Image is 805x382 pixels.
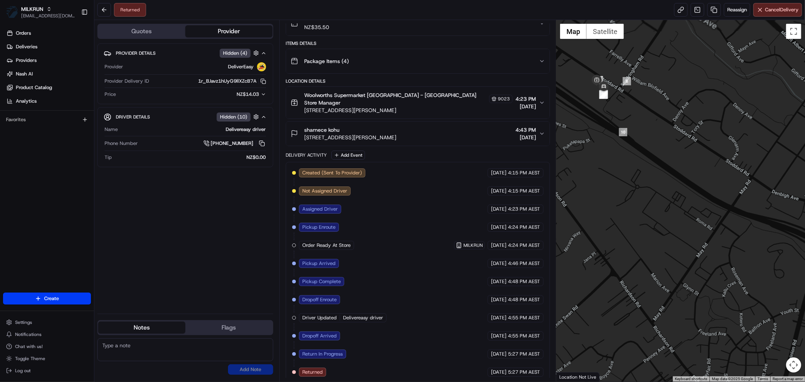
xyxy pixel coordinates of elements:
[44,295,59,302] span: Create
[786,24,801,39] button: Toggle fullscreen view
[491,314,506,321] span: [DATE]
[491,351,506,357] span: [DATE]
[491,206,506,213] span: [DATE]
[765,6,799,13] span: Cancel Delivery
[3,68,94,80] a: Nash AI
[104,111,267,123] button: Driver DetailsHidden (10)
[6,6,18,18] img: MILKRUN
[98,25,185,37] button: Quotes
[343,314,383,321] span: Delivereasy driver
[724,3,750,17] button: Reassign
[21,5,43,13] button: MILKRUN
[491,260,506,267] span: [DATE]
[15,319,32,325] span: Settings
[516,126,536,134] span: 4:43 PM
[586,24,624,39] button: Show satellite imagery
[727,6,747,13] span: Reassign
[3,365,91,376] button: Log out
[203,139,266,148] a: [PHONE_NUMBER]
[16,57,37,64] span: Providers
[304,23,329,31] span: NZ$35.50
[560,24,586,39] button: Show street map
[302,224,336,231] span: Pickup Enroute
[516,134,536,141] span: [DATE]
[491,224,506,231] span: [DATE]
[286,122,549,146] button: sharnece kohu[STREET_ADDRESS][PERSON_NAME]4:43 PM[DATE]
[302,206,338,213] span: Assigned Driver
[16,43,37,50] span: Deliveries
[508,314,540,321] span: 4:55 PM AEST
[491,242,506,249] span: [DATE]
[304,91,488,106] span: Woolworths Supermarket [GEOGRAPHIC_DATA] - [GEOGRAPHIC_DATA] Store Manager
[257,62,266,71] img: delivereasy_logo.png
[15,343,43,350] span: Chat with us!
[286,49,549,73] button: Package Items (4)
[3,329,91,340] button: Notifications
[491,369,506,376] span: [DATE]
[228,63,254,70] span: DeliverEasy
[508,351,540,357] span: 5:27 PM AEST
[508,169,540,176] span: 4:15 PM AEST
[558,372,583,382] a: Open this area in Google Maps (opens a new window)
[3,341,91,352] button: Chat with us!
[21,13,75,19] button: [EMAIL_ADDRESS][DOMAIN_NAME]
[15,356,45,362] span: Toggle Theme
[498,96,510,102] span: 9023
[508,206,540,213] span: 4:23 PM AEST
[302,242,351,249] span: Order Ready At Store
[16,30,31,37] span: Orders
[237,91,259,97] span: NZ$14.03
[223,50,247,57] span: Hidden ( 4 )
[286,78,550,84] div: Location Details
[556,372,600,382] div: Location Not Live
[105,140,138,147] span: Phone Number
[508,369,540,376] span: 5:27 PM AEST
[304,57,349,65] span: Package Items ( 4 )
[491,333,506,339] span: [DATE]
[675,376,707,382] button: Keyboard shortcuts
[3,82,94,94] a: Product Catalog
[491,296,506,303] span: [DATE]
[712,377,753,381] span: Map data ©2025 Google
[286,40,550,46] div: Items Details
[331,151,365,160] button: Add Event
[199,78,266,85] button: 1r_BJavz1hUyG9llXZcB7A
[491,188,506,194] span: [DATE]
[185,25,272,37] button: Provider
[558,372,583,382] img: Google
[623,77,631,85] div: 8
[463,242,483,248] span: MILKRUN
[104,47,267,59] button: Provider DetailsHidden (4)
[3,293,91,305] button: Create
[105,63,123,70] span: Provider
[302,169,362,176] span: Created (Sent To Provider)
[302,314,337,321] span: Driver Updated
[302,296,337,303] span: Dropoff Enroute
[508,278,540,285] span: 4:48 PM AEST
[3,95,94,107] a: Analytics
[105,154,112,161] span: Tip
[302,333,337,339] span: Dropoff Arrived
[3,54,94,66] a: Providers
[98,322,185,334] button: Notes
[185,322,272,334] button: Flags
[220,48,261,58] button: Hidden (4)
[508,333,540,339] span: 4:55 PM AEST
[105,126,118,133] span: Name
[3,41,94,53] a: Deliveries
[516,95,536,103] span: 4:23 PM
[116,50,155,56] span: Provider Details
[220,114,247,120] span: Hidden ( 10 )
[619,128,627,136] div: 10
[15,368,31,374] span: Log out
[304,106,513,114] span: [STREET_ADDRESS][PERSON_NAME]
[200,91,266,98] button: NZ$14.03
[3,3,78,21] button: MILKRUNMILKRUN[EMAIL_ADDRESS][DOMAIN_NAME]
[508,224,540,231] span: 4:24 PM AEST
[116,114,150,120] span: Driver Details
[286,152,327,158] div: Delivery Activity
[302,351,343,357] span: Return In Progress
[121,126,266,133] div: Delivereasy driver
